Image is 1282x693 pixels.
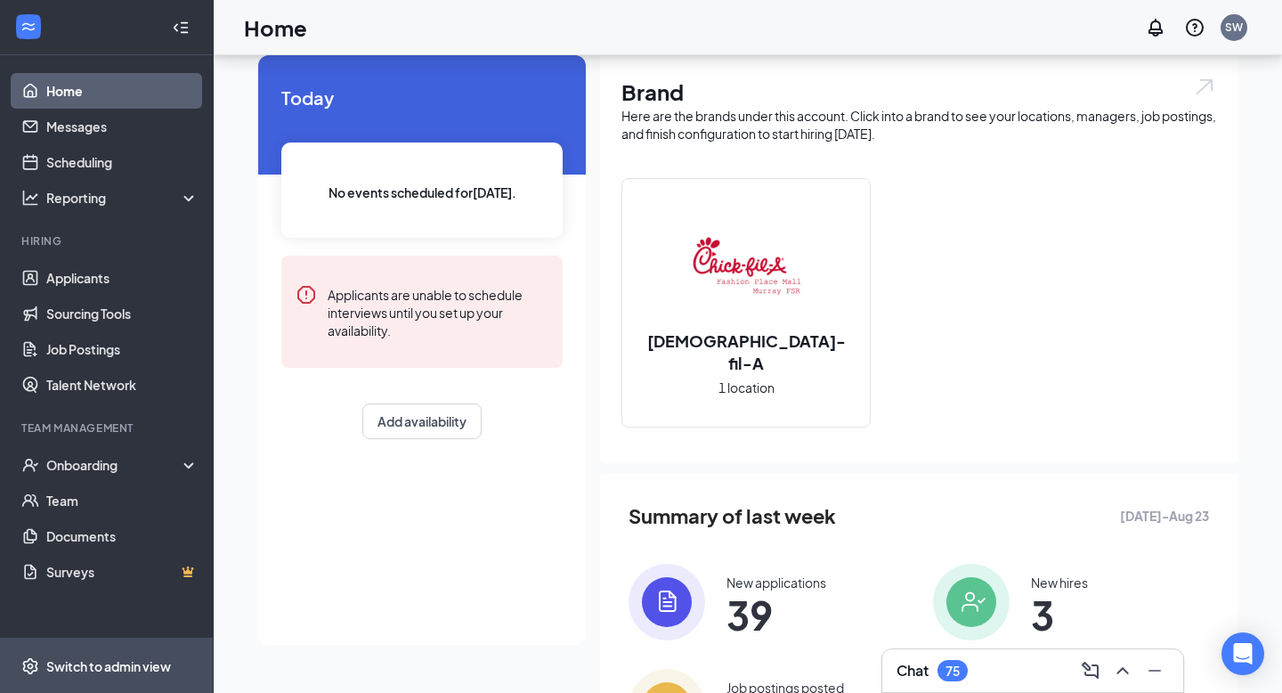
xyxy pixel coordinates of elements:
[1031,574,1088,591] div: New hires
[21,456,39,474] svg: UserCheck
[46,73,199,109] a: Home
[46,456,183,474] div: Onboarding
[945,664,960,679] div: 75
[1108,656,1137,685] button: ChevronUp
[46,554,199,590] a: SurveysCrown
[362,404,482,439] button: Add availability
[46,331,199,367] a: Job Postings
[46,144,199,180] a: Scheduling
[629,501,836,532] span: Summary of last week
[726,599,826,631] span: 39
[46,109,199,144] a: Messages
[1076,656,1105,685] button: ComposeMessage
[1193,77,1216,97] img: open.6027fd2a22e1237b5b06.svg
[281,84,563,111] span: Today
[1184,17,1205,38] svg: QuestionInfo
[622,330,870,374] h2: [DEMOGRAPHIC_DATA]-fil-A
[21,233,195,249] div: Hiring
[1221,632,1264,675] div: Open Intercom Messenger
[46,483,199,518] a: Team
[1225,20,1243,35] div: SW
[1112,660,1133,681] svg: ChevronUp
[329,183,516,202] span: No events scheduled for [DATE] .
[244,12,307,43] h1: Home
[21,420,195,436] div: Team Management
[689,208,803,322] img: Chick-fil-A
[1080,660,1101,681] svg: ComposeMessage
[46,657,171,675] div: Switch to admin view
[933,564,1010,640] img: icon
[21,657,39,675] svg: Settings
[621,107,1216,143] div: Here are the brands under this account. Click into a brand to see your locations, managers, job p...
[21,189,39,207] svg: Analysis
[629,564,705,640] img: icon
[1140,656,1169,685] button: Minimize
[726,574,826,591] div: New applications
[172,19,190,37] svg: Collapse
[328,284,548,339] div: Applicants are unable to schedule interviews until you set up your availability.
[621,77,1216,107] h1: Brand
[1031,599,1088,631] span: 3
[1145,17,1166,38] svg: Notifications
[897,661,929,681] h3: Chat
[1120,506,1209,526] span: [DATE] - Aug 23
[46,189,199,207] div: Reporting
[46,518,199,554] a: Documents
[46,296,199,331] a: Sourcing Tools
[296,284,317,306] svg: Error
[46,367,199,403] a: Talent Network
[1144,660,1165,681] svg: Minimize
[46,260,199,296] a: Applicants
[20,18,37,36] svg: WorkstreamLogo
[718,378,775,397] span: 1 location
